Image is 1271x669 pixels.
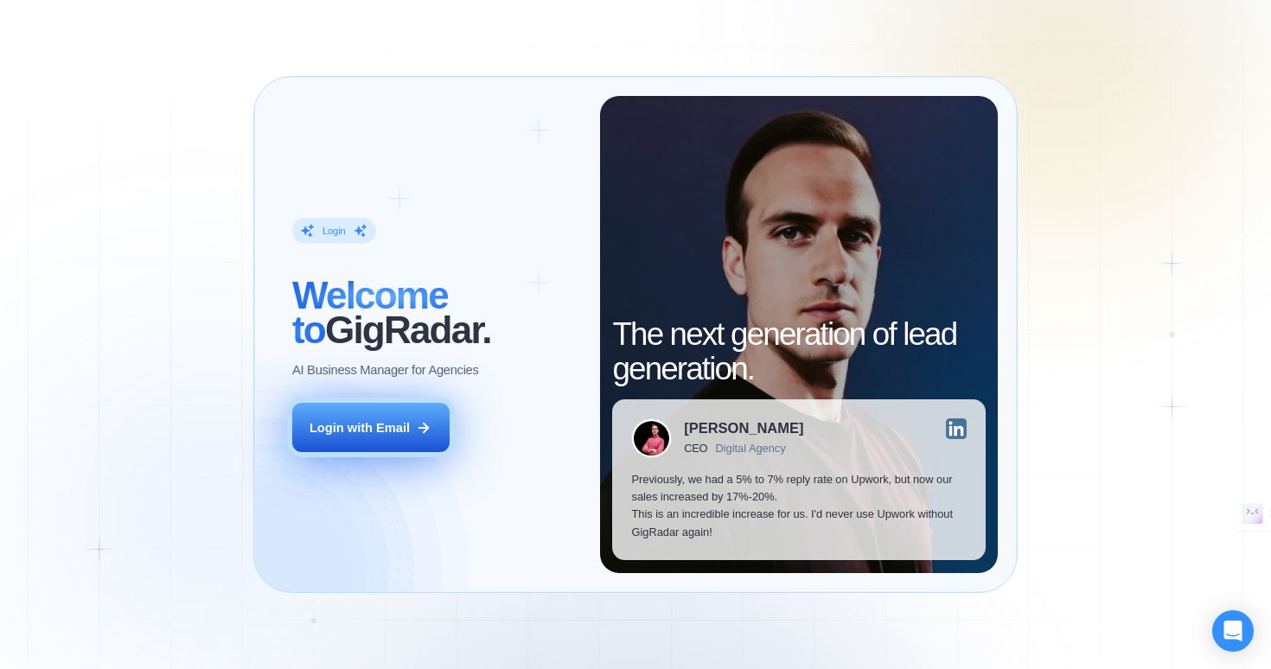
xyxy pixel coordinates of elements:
[684,422,803,436] div: [PERSON_NAME]
[310,419,410,436] div: Login with Email
[684,443,707,456] div: CEO
[323,224,346,237] div: Login
[1212,610,1254,652] div: Open Intercom Messenger
[292,361,479,379] p: AI Business Manager for Agencies
[292,278,581,348] h2: ‍ GigRadar.
[716,443,786,456] div: Digital Agency
[612,317,985,387] h2: The next generation of lead generation.
[292,274,448,351] span: Welcome to
[292,403,450,452] button: Login with Email
[631,471,966,541] p: Previously, we had a 5% to 7% reply rate on Upwork, but now our sales increased by 17%-20%. This ...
